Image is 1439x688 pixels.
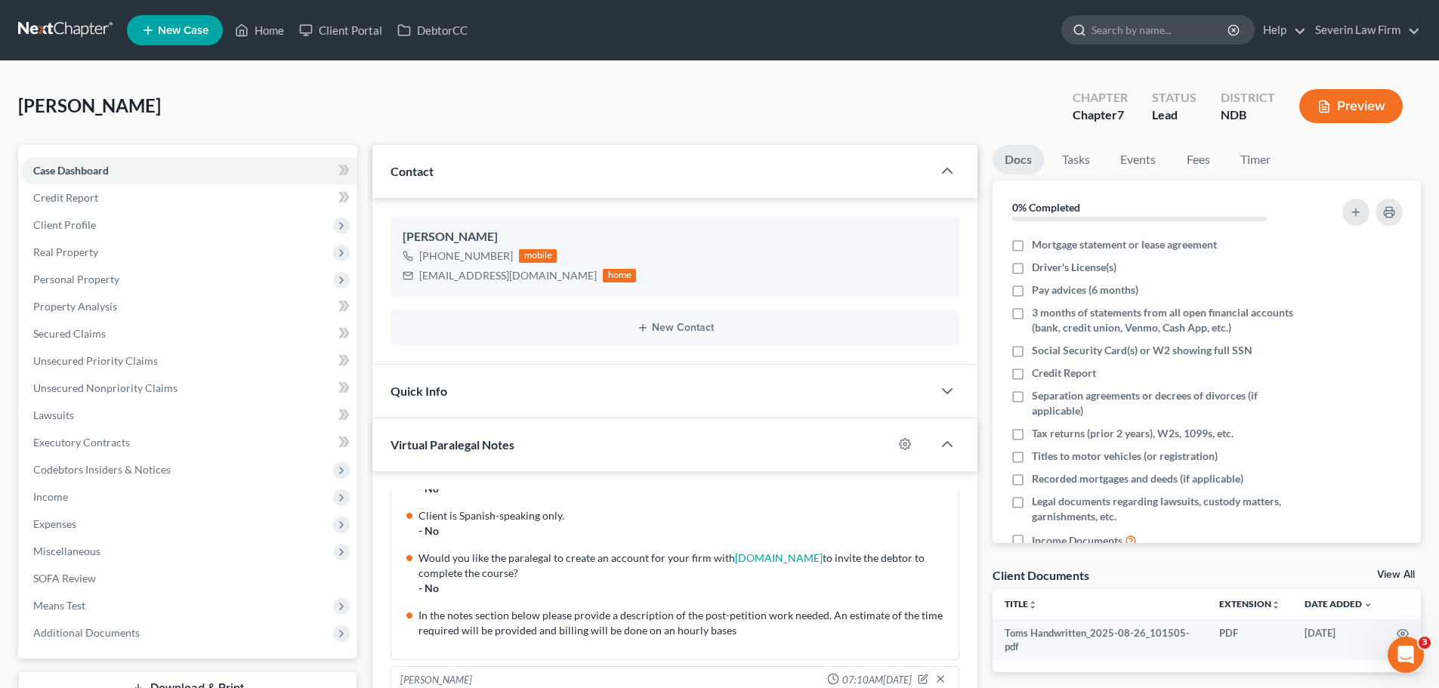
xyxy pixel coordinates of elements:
a: View All [1377,569,1415,580]
span: Executory Contracts [33,436,130,449]
span: Quick Info [391,384,447,398]
iframe: Intercom live chat [1388,637,1424,673]
div: Client Documents [993,567,1089,583]
span: Credit Report [33,191,98,204]
a: Unsecured Priority Claims [21,347,357,375]
i: unfold_more [1271,600,1280,609]
span: Lawsuits [33,409,74,421]
span: Expenses [33,517,76,530]
a: Credit Report [21,184,357,211]
span: Tax returns (prior 2 years), W2s, 1099s, etc. [1032,426,1234,441]
span: Secured Claims [33,327,106,340]
a: Property Analysis [21,293,357,320]
input: Search by name... [1092,16,1230,44]
div: Status [1152,89,1197,106]
span: Case Dashboard [33,164,109,177]
span: Real Property [33,245,98,258]
div: - No [418,523,950,538]
span: Personal Property [33,273,119,285]
span: Income Documents [1032,533,1122,548]
div: mobile [519,249,557,263]
td: Toms Handwritten_2025-08-26_101505-pdf [993,619,1207,661]
span: 3 [1419,637,1431,649]
a: Events [1108,145,1168,174]
div: Chapter [1073,106,1128,124]
div: Lead [1152,106,1197,124]
span: Legal documents regarding lawsuits, custody matters, garnishments, etc. [1032,494,1301,524]
a: Date Added expand_more [1305,598,1373,609]
span: [PERSON_NAME] [18,94,161,116]
a: Titleunfold_more [1005,598,1037,609]
span: Unsecured Nonpriority Claims [33,381,178,394]
span: 7 [1117,107,1124,122]
div: District [1221,89,1275,106]
i: unfold_more [1028,600,1037,609]
button: New Contact [403,322,947,334]
span: Social Security Card(s) or W2 showing full SSN [1032,343,1252,358]
a: SOFA Review [21,565,357,592]
a: Client Portal [292,17,390,44]
div: [EMAIL_ADDRESS][DOMAIN_NAME] [419,268,597,283]
a: Severin Law Firm [1308,17,1420,44]
span: Miscellaneous [33,545,100,557]
strong: 0% Completed [1012,201,1080,214]
a: Help [1255,17,1306,44]
div: Would you like the paralegal to create an account for your firm with to invite the debtor to comp... [418,551,950,581]
td: [DATE] [1292,619,1385,661]
span: Recorded mortgages and deeds (if applicable) [1032,471,1243,486]
a: Home [227,17,292,44]
a: Fees [1174,145,1222,174]
a: Timer [1228,145,1283,174]
a: Docs [993,145,1044,174]
a: Case Dashboard [21,157,357,184]
div: [PHONE_NUMBER] [419,248,513,264]
div: Client is Spanish-speaking only. [418,508,950,523]
span: Titles to motor vehicles (or registration) [1032,449,1218,464]
a: Tasks [1050,145,1102,174]
span: Pay advices (6 months) [1032,282,1138,298]
span: Unsecured Priority Claims [33,354,158,367]
button: Preview [1299,89,1403,123]
span: SOFA Review [33,572,96,585]
div: - No [418,581,950,596]
span: Property Analysis [33,300,117,313]
span: Means Test [33,599,85,612]
span: Client Profile [33,218,96,231]
a: Executory Contracts [21,429,357,456]
td: PDF [1207,619,1292,661]
span: Codebtors Insiders & Notices [33,463,171,476]
div: In the notes section below please provide a description of the post-petition work needed. An esti... [418,608,950,638]
a: Unsecured Nonpriority Claims [21,375,357,402]
i: expand_more [1363,600,1373,609]
a: DebtorCC [390,17,475,44]
div: Chapter [1073,89,1128,106]
span: 3 months of statements from all open financial accounts (bank, credit union, Venmo, Cash App, etc.) [1032,305,1301,335]
div: home [603,269,636,282]
span: New Case [158,25,208,36]
span: 07:10AM[DATE] [842,673,912,687]
a: Lawsuits [21,402,357,429]
div: [PERSON_NAME] [403,228,947,246]
span: Virtual Paralegal Notes [391,437,514,452]
div: [PERSON_NAME] [400,673,472,688]
a: Secured Claims [21,320,357,347]
span: Mortgage statement or lease agreement [1032,237,1217,252]
span: Additional Documents [33,626,140,639]
span: Driver's License(s) [1032,260,1116,275]
span: Separation agreements or decrees of divorces (if applicable) [1032,388,1301,418]
span: Credit Report [1032,366,1096,381]
a: [DOMAIN_NAME] [735,551,823,564]
a: Extensionunfold_more [1219,598,1280,609]
span: Contact [391,164,434,178]
div: NDB [1221,106,1275,124]
span: Income [33,490,68,503]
